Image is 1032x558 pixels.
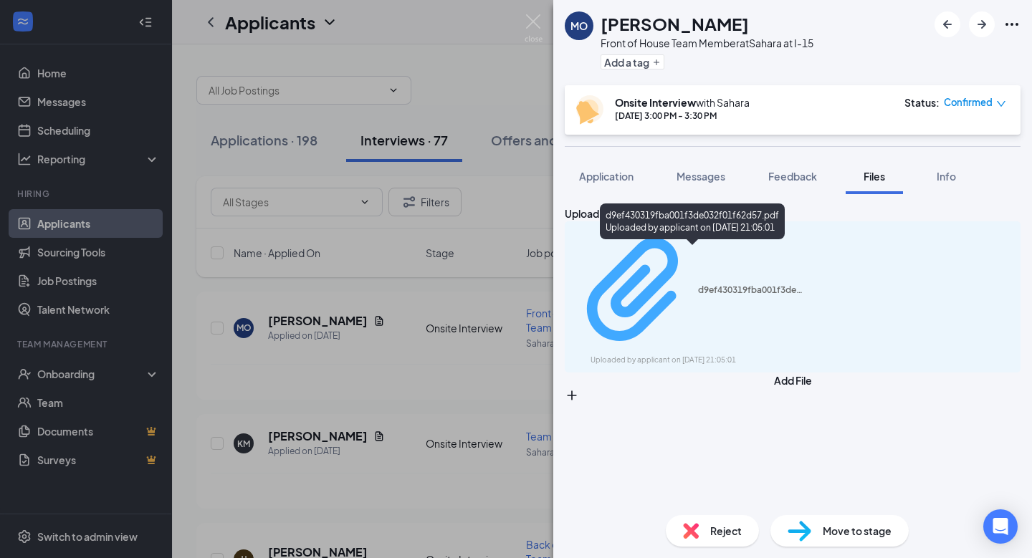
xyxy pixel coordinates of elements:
div: MO [570,19,588,33]
span: Messages [677,170,725,183]
div: Upload Resume [565,206,1021,221]
span: Move to stage [823,523,892,539]
div: [DATE] 3:00 PM - 3:30 PM [615,110,750,122]
div: Open Intercom Messenger [983,509,1018,544]
span: Reject [710,523,742,539]
div: d9ef430319fba001f3de032f01f62d57.pdf Uploaded by applicant on [DATE] 21:05:01 [600,203,785,239]
button: ArrowRight [969,11,995,37]
span: Confirmed [944,95,993,110]
h1: [PERSON_NAME] [601,11,749,36]
b: Onsite Interview [615,96,696,109]
svg: Plus [652,58,661,67]
span: down [996,99,1006,109]
span: Feedback [768,170,817,183]
svg: ArrowRight [973,16,990,33]
button: ArrowLeftNew [935,11,960,37]
button: Add FilePlus [565,372,1021,403]
div: Front of House Team Member at Sahara at I-15 [601,36,813,50]
div: d9ef430319fba001f3de032f01f62d57.pdf [698,284,806,296]
div: Uploaded by applicant on [DATE] 21:05:01 [591,355,806,366]
svg: Ellipses [1003,16,1021,33]
svg: ArrowLeftNew [939,16,956,33]
svg: Paperclip [573,228,698,352]
span: Files [864,170,885,183]
svg: Plus [565,388,579,403]
div: Status : [904,95,940,110]
span: Application [579,170,634,183]
button: PlusAdd a tag [601,54,664,69]
div: with Sahara [615,95,750,110]
a: Paperclipd9ef430319fba001f3de032f01f62d57.pdfUploaded by applicant on [DATE] 21:05:01 [573,228,806,366]
span: Info [937,170,956,183]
